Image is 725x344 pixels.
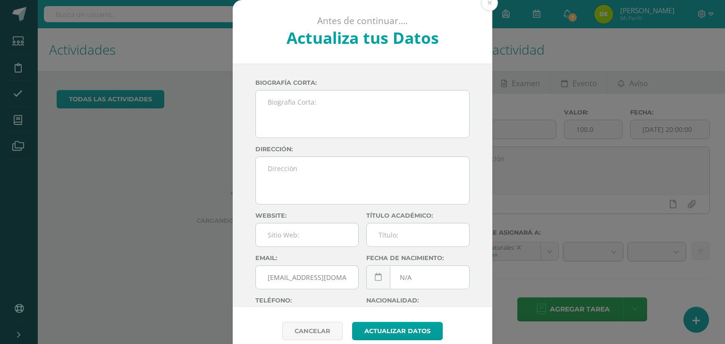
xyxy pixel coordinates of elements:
label: Título académico: [366,212,470,219]
label: Email: [255,254,359,262]
label: Fecha de nacimiento: [366,254,470,262]
input: Titulo: [367,223,469,246]
a: Cancelar [282,322,343,340]
input: Fecha de Nacimiento: [367,266,469,289]
label: Dirección: [255,146,470,153]
button: Actualizar datos [352,322,443,340]
input: Sitio Web: [256,223,358,246]
input: Correo Electronico: [256,266,358,289]
h2: Actualiza tus Datos [258,27,467,49]
label: Website: [255,212,359,219]
label: Nacionalidad: [366,297,470,304]
label: Biografía corta: [255,79,470,86]
label: Teléfono: [255,297,359,304]
p: Antes de continuar.... [258,15,467,27]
